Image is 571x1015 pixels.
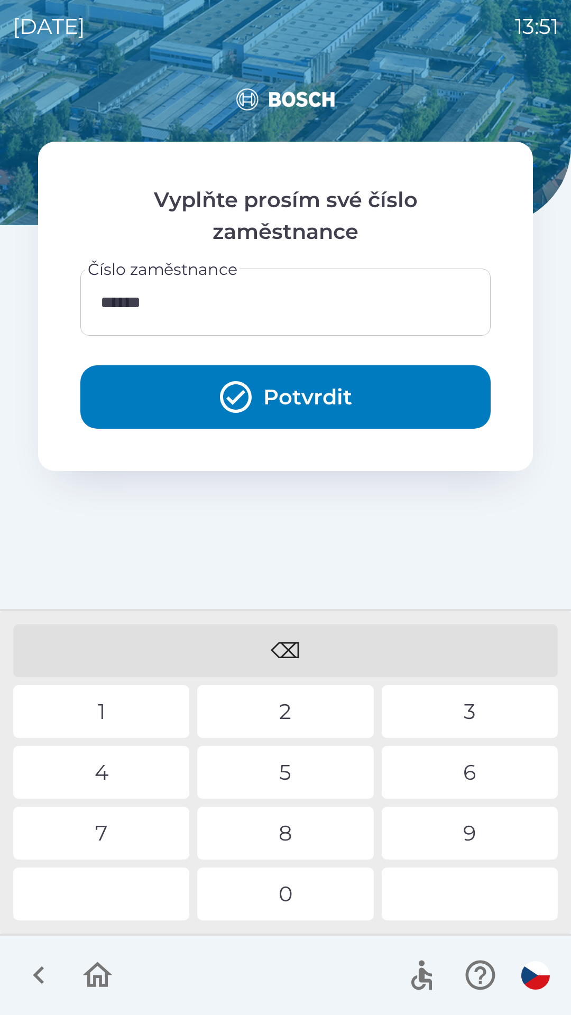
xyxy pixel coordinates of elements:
p: 13:51 [515,11,558,42]
p: Vyplňte prosím své číslo zaměstnance [80,184,491,247]
img: cs flag [521,961,550,990]
button: Potvrdit [80,365,491,429]
p: [DATE] [13,11,85,42]
img: Logo [38,74,533,125]
label: Číslo zaměstnance [88,258,237,281]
